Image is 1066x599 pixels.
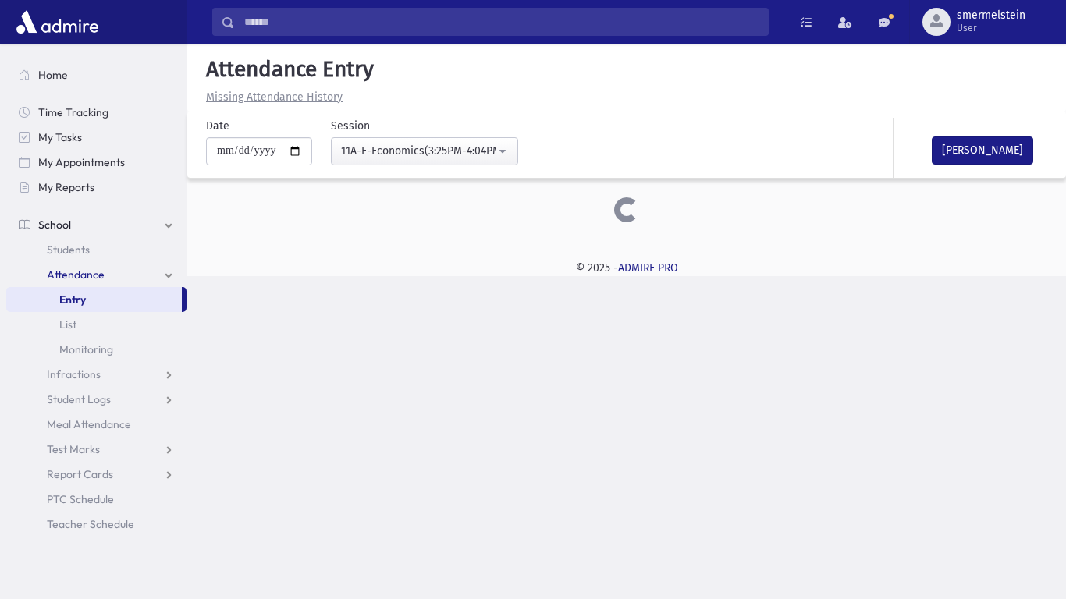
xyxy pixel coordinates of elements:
[6,237,187,262] a: Students
[6,512,187,537] a: Teacher Schedule
[6,412,187,437] a: Meal Attendance
[38,68,68,82] span: Home
[38,155,125,169] span: My Appointments
[200,56,1054,83] h5: Attendance Entry
[6,150,187,175] a: My Appointments
[59,317,76,331] span: List
[38,130,82,144] span: My Tasks
[38,105,108,119] span: Time Tracking
[59,292,86,307] span: Entry
[6,262,187,287] a: Attendance
[47,467,113,481] span: Report Cards
[6,287,182,312] a: Entry
[47,243,90,257] span: Students
[235,8,768,36] input: Search
[38,180,94,194] span: My Reports
[47,517,134,531] span: Teacher Schedule
[47,367,101,381] span: Infractions
[6,212,187,237] a: School
[59,342,113,356] span: Monitoring
[6,62,187,87] a: Home
[331,137,518,165] button: 11A-E-Economics(3:25PM-4:04PM)
[12,6,102,37] img: AdmirePro
[6,487,187,512] a: PTC Schedule
[6,100,187,125] a: Time Tracking
[200,90,343,104] a: Missing Attendance History
[6,437,187,462] a: Test Marks
[618,261,678,275] a: ADMIRE PRO
[957,9,1025,22] span: smermelstein
[47,268,105,282] span: Attendance
[6,337,187,362] a: Monitoring
[206,118,229,134] label: Date
[341,143,496,159] div: 11A-E-Economics(3:25PM-4:04PM)
[47,442,100,456] span: Test Marks
[6,312,187,337] a: List
[47,417,131,431] span: Meal Attendance
[957,22,1025,34] span: User
[932,136,1033,165] button: [PERSON_NAME]
[47,392,111,406] span: Student Logs
[331,118,370,134] label: Session
[6,175,187,200] a: My Reports
[212,260,1041,276] div: © 2025 -
[38,218,71,232] span: School
[6,125,187,150] a: My Tasks
[6,462,187,487] a: Report Cards
[206,90,343,104] u: Missing Attendance History
[6,362,187,387] a: Infractions
[6,387,187,412] a: Student Logs
[47,492,114,506] span: PTC Schedule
